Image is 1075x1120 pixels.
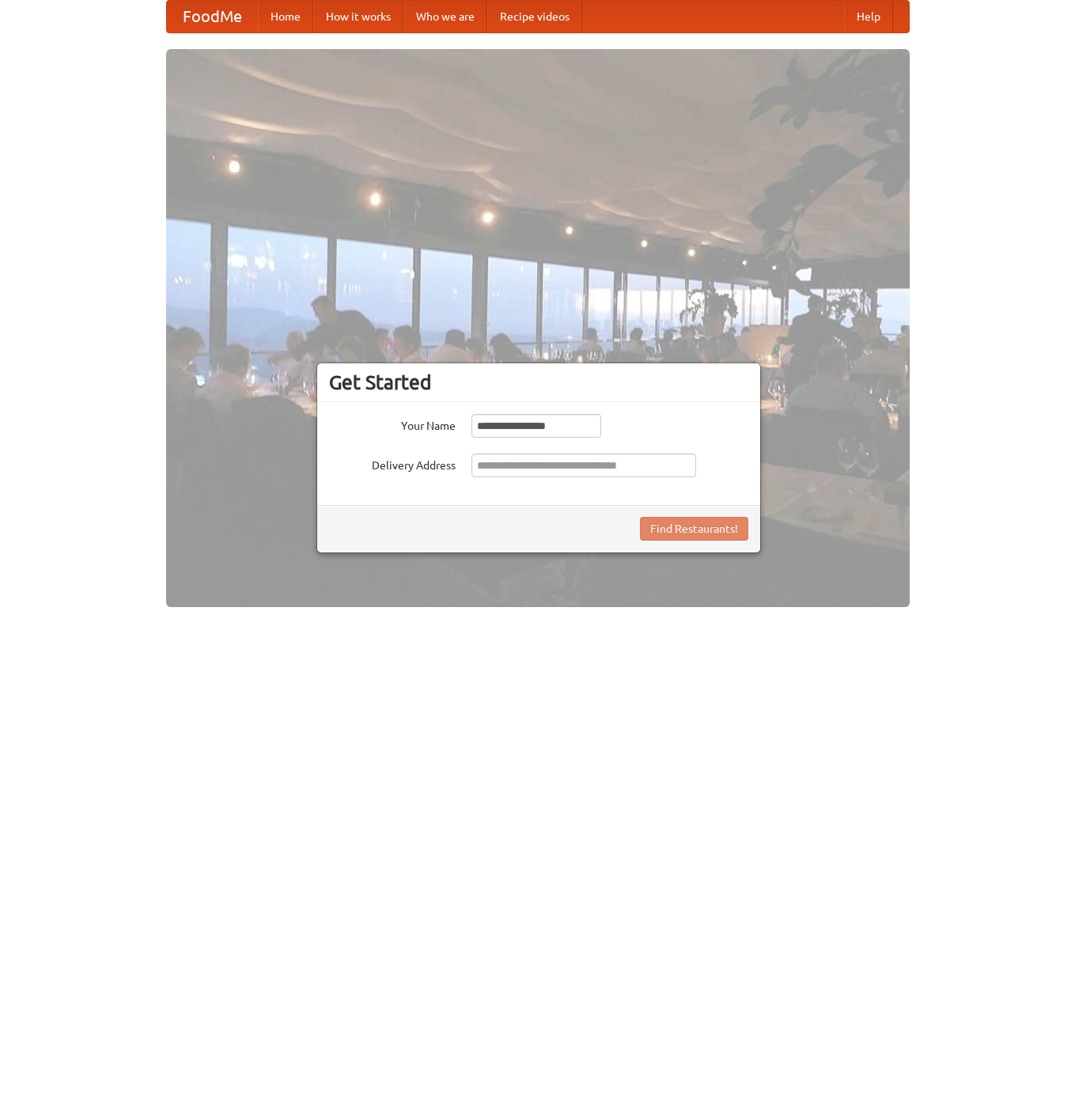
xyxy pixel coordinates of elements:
[640,517,748,541] button: Find Restaurants!
[403,1,487,32] a: Who we are
[844,1,893,32] a: Help
[313,1,403,32] a: How it works
[329,454,456,473] label: Delivery Address
[167,1,258,32] a: FoodMe
[487,1,582,32] a: Recipe videos
[258,1,313,32] a: Home
[329,414,456,434] label: Your Name
[329,370,748,394] h3: Get Started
